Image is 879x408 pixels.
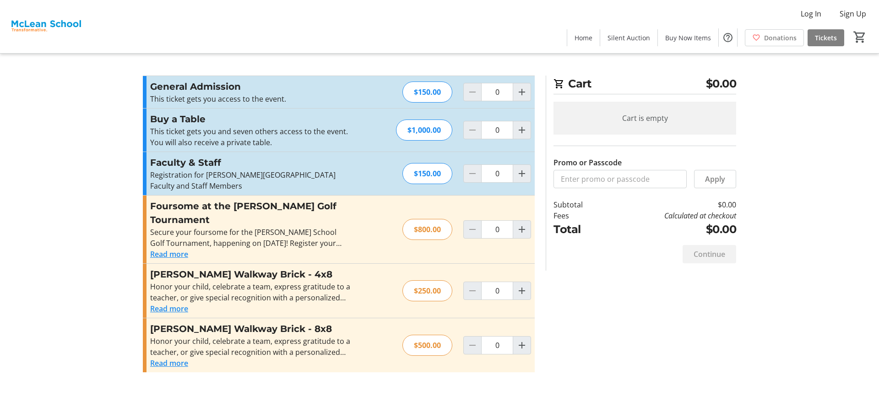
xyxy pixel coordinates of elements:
h3: Foursome at the [PERSON_NAME] Golf Tournament [150,199,350,227]
td: $0.00 [607,221,736,238]
span: Home [575,33,592,43]
div: $150.00 [402,82,452,103]
p: Registration for [PERSON_NAME][GEOGRAPHIC_DATA] Faculty and Staff Members [150,169,350,191]
input: McLean Walkway Brick - 8x8 Quantity [481,336,513,354]
span: Silent Auction [608,33,650,43]
div: $500.00 [402,335,452,356]
span: Log In [801,8,821,19]
input: Faculty & Staff Quantity [481,164,513,183]
a: Home [567,29,600,46]
span: Donations [764,33,797,43]
button: Cart [852,29,868,45]
span: Buy Now Items [665,33,711,43]
button: Increment by one [513,165,531,182]
h3: Buy a Table [150,112,350,126]
td: Calculated at checkout [607,210,736,221]
a: Silent Auction [600,29,657,46]
div: $150.00 [402,163,452,184]
button: Increment by one [513,83,531,101]
p: This ticket gets you and seven others access to the event. You will also receive a private table. [150,126,350,148]
div: Cart is empty [553,102,736,135]
span: Tickets [815,33,837,43]
input: Foursome at the McLean Golf Tournament Quantity [481,220,513,239]
td: Subtotal [553,199,607,210]
button: Log In [793,6,829,21]
input: General Admission Quantity [481,83,513,101]
td: Fees [553,210,607,221]
button: Read more [150,303,188,314]
div: $1,000.00 [396,120,452,141]
label: Promo or Passcode [553,157,622,168]
h2: Cart [553,76,736,94]
a: Buy Now Items [658,29,718,46]
button: Sign Up [832,6,874,21]
span: Apply [705,174,725,185]
button: Increment by one [513,221,531,238]
input: Buy a Table Quantity [481,121,513,139]
button: Increment by one [513,282,531,299]
td: Total [553,221,607,238]
button: Read more [150,358,188,369]
div: $800.00 [402,219,452,240]
div: $250.00 [402,280,452,301]
div: Honor your child, celebrate a team, express gratitude to a teacher, or give special recognition w... [150,336,350,358]
img: McLean School's Logo [5,4,87,49]
a: Donations [745,29,804,46]
input: McLean Walkway Brick - 4x8 Quantity [481,282,513,300]
div: Honor your child, celebrate a team, express gratitude to a teacher, or give special recognition w... [150,281,350,303]
button: Read more [150,249,188,260]
h3: General Admission [150,80,350,93]
div: This ticket gets you access to the event. [150,93,350,104]
button: Increment by one [513,121,531,139]
h3: Faculty & Staff [150,156,350,169]
h3: [PERSON_NAME] Walkway Brick - 8x8 [150,322,350,336]
input: Enter promo or passcode [553,170,687,188]
button: Increment by one [513,337,531,354]
a: Tickets [808,29,844,46]
button: Apply [694,170,736,188]
td: $0.00 [607,199,736,210]
div: Secure your foursome for the [PERSON_NAME] School Golf Tournament, happening on [DATE]! Register ... [150,227,350,249]
h3: [PERSON_NAME] Walkway Brick - 4x8 [150,267,350,281]
span: $0.00 [706,76,737,92]
button: Help [719,28,737,47]
span: Sign Up [840,8,866,19]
